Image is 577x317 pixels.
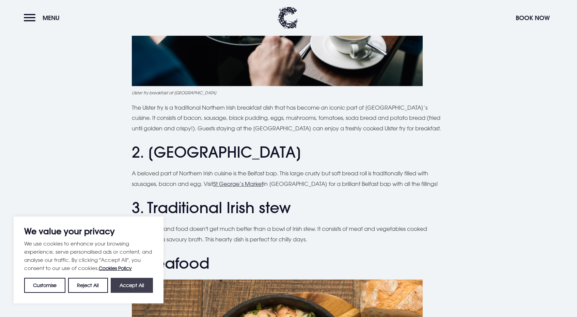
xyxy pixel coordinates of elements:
[278,7,298,29] img: Clandeboye Lodge
[24,239,153,272] p: We use cookies to enhance your browsing experience, serve personalised ads or content, and analys...
[132,143,445,161] h2: 2. [GEOGRAPHIC_DATA]
[24,11,63,25] button: Menu
[512,11,553,25] button: Book Now
[132,254,445,272] h2: 4. Seafood
[132,168,445,189] p: A beloved part of Northern Irish cuisine is the Belfast bap. This large crusty but soft bread rol...
[43,14,60,22] span: Menu
[132,199,445,217] h2: 3. Traditional Irish stew
[132,102,445,133] p: The Ulster fry is a traditional Northern Irish breakfast dish that has become an iconic part of [...
[132,224,445,244] p: Northern Ireland food doesn't get much better than a bowl of Irish stew. It consists of meat and ...
[213,180,263,187] a: St George’s Market
[14,217,163,303] div: We value your privacy
[68,278,108,293] button: Reject All
[24,227,153,235] p: We value your privacy
[24,278,65,293] button: Customise
[111,278,153,293] button: Accept All
[132,90,445,96] figcaption: Ulster fry breakfast at [GEOGRAPHIC_DATA]
[99,265,132,271] a: Cookies Policy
